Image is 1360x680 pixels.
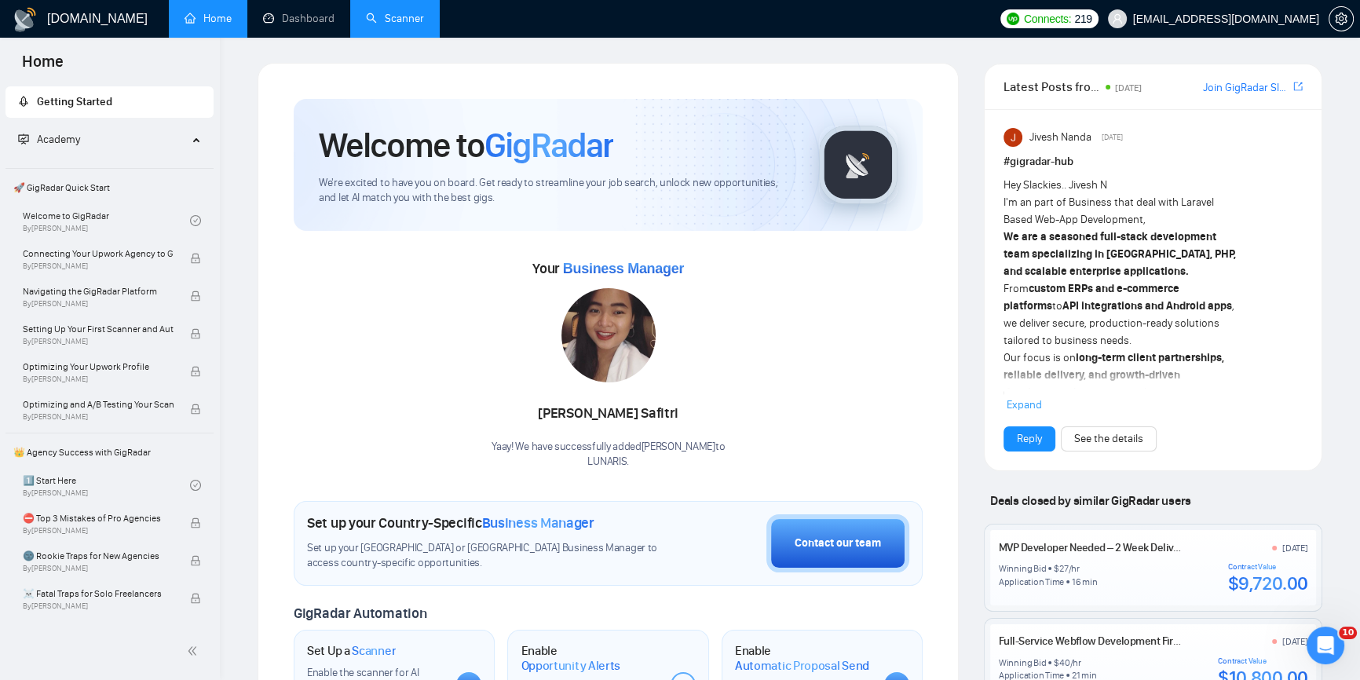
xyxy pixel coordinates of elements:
[319,176,794,206] span: We're excited to have you on board. Get ready to streamline your job search, unlock new opportuni...
[319,124,613,166] h1: Welcome to
[999,576,1064,588] div: Application Time
[482,514,594,532] span: Business Manager
[1218,656,1307,666] div: Contract Value
[1102,130,1123,144] span: [DATE]
[492,440,725,470] div: Yaay! We have successfully added [PERSON_NAME] to
[1074,430,1143,448] a: See the details
[1004,282,1179,313] strong: custom ERPs and e-commerce platforms
[521,658,620,674] span: Opportunity Alerts
[1004,153,1303,170] h1: # gigradar-hub
[999,656,1046,669] div: Winning Bid
[307,643,396,659] h1: Set Up a
[766,514,909,572] button: Contact our team
[735,643,872,674] h1: Enable
[187,643,203,659] span: double-left
[1059,562,1069,575] div: 27
[1054,562,1059,575] div: $
[1004,351,1224,399] strong: long-term client partnerships, reliable delivery, and growth-driven development
[9,50,76,83] span: Home
[1024,10,1071,27] span: Connects:
[563,261,684,276] span: Business Manager
[492,400,725,427] div: [PERSON_NAME] Safitri
[1070,656,1081,669] div: /hr
[190,593,201,604] span: lock
[1282,542,1308,554] div: [DATE]
[190,517,201,528] span: lock
[23,601,174,611] span: By [PERSON_NAME]
[1017,430,1042,448] a: Reply
[23,337,174,346] span: By [PERSON_NAME]
[307,514,594,532] h1: Set up your Country-Specific
[23,321,174,337] span: Setting Up Your First Scanner and Auto-Bidder
[366,12,424,25] a: searchScanner
[190,480,201,491] span: check-circle
[1203,79,1290,97] a: Join GigRadar Slack Community
[18,96,29,107] span: rocket
[1228,572,1308,595] div: $9,720.00
[1004,128,1022,147] img: Jivesh Nanda
[13,7,38,32] img: logo
[23,397,174,412] span: Optimizing and A/B Testing Your Scanner for Better Results
[23,283,174,299] span: Navigating the GigRadar Platform
[1339,627,1357,639] span: 10
[1004,177,1243,522] div: Hey Slackies.. Jivesh N I'm an part of Business that deal with Laravel Based Web-App Development,...
[1059,656,1070,669] div: 40
[1074,10,1091,27] span: 219
[492,455,725,470] p: LUNARIS .
[23,375,174,384] span: By [PERSON_NAME]
[999,541,1188,554] a: MVP Developer Needed – 2 Week Delivery
[190,328,201,339] span: lock
[23,526,174,536] span: By [PERSON_NAME]
[37,133,80,146] span: Academy
[1228,562,1308,572] div: Contract Value
[190,366,201,377] span: lock
[1054,656,1059,669] div: $
[23,412,174,422] span: By [PERSON_NAME]
[1329,6,1354,31] button: setting
[1329,13,1353,25] span: setting
[23,586,174,601] span: ☠️ Fatal Traps for Solo Freelancers
[185,12,232,25] a: homeHome
[23,468,190,503] a: 1️⃣ Start HereBy[PERSON_NAME]
[7,172,212,203] span: 🚀 GigRadar Quick Start
[5,86,214,118] li: Getting Started
[1029,129,1091,146] span: Jivesh Nanda
[190,215,201,226] span: check-circle
[1072,576,1098,588] div: 16 min
[7,437,212,468] span: 👑 Agency Success with GigRadar
[999,634,1282,648] a: Full-Service Webflow Development Firm for Website Redesign
[984,487,1197,514] span: Deals closed by similar GigRadar users
[521,643,657,674] h1: Enable
[23,548,174,564] span: 🌚 Rookie Traps for New Agencies
[735,658,869,674] span: Automatic Proposal Send
[1282,635,1308,648] div: [DATE]
[1007,13,1019,25] img: upwork-logo.png
[190,291,201,302] span: lock
[1062,299,1232,313] strong: API integrations and Android apps
[1069,562,1080,575] div: /hr
[819,126,898,204] img: gigradar-logo.png
[532,260,684,277] span: Your
[1004,230,1236,278] strong: We are a seasoned full-stack development team specializing in [GEOGRAPHIC_DATA], PHP, and scalabl...
[1293,80,1303,93] span: export
[1329,13,1354,25] a: setting
[190,404,201,415] span: lock
[23,261,174,271] span: By [PERSON_NAME]
[307,541,668,571] span: Set up your [GEOGRAPHIC_DATA] or [GEOGRAPHIC_DATA] Business Manager to access country-specific op...
[23,203,190,238] a: Welcome to GigRadarBy[PERSON_NAME]
[1004,77,1101,97] span: Latest Posts from the GigRadar Community
[263,12,335,25] a: dashboardDashboard
[1307,627,1344,664] iframe: Intercom live chat
[18,133,80,146] span: Academy
[484,124,613,166] span: GigRadar
[795,535,881,552] div: Contact our team
[1004,426,1055,452] button: Reply
[1061,426,1157,452] button: See the details
[1007,398,1042,411] span: Expand
[1115,82,1142,93] span: [DATE]
[561,288,656,382] img: 1711072119083-WhatsApp%20Image%202024-03-22%20at%2010.42.39.jpeg
[23,299,174,309] span: By [PERSON_NAME]
[190,253,201,264] span: lock
[18,133,29,144] span: fund-projection-screen
[37,95,112,108] span: Getting Started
